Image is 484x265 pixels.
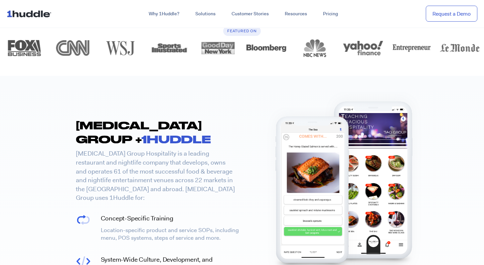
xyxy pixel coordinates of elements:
[291,39,338,57] img: logo_nbc
[436,39,483,57] img: logo_lemonde
[426,6,477,22] a: Request a Demo
[339,39,388,57] div: 9 of 12
[187,8,224,20] a: Solutions
[146,39,193,57] img: logo_sports
[1,39,48,57] img: logo_fox
[277,8,315,20] a: Resources
[101,226,239,242] p: Location-specific product and service SOPs, including menu, POS systems, steps of service and more.
[101,214,239,223] h4: Concept-Specific Training
[388,39,435,57] img: logo_entrepreneur
[290,39,339,57] div: 8 of 12
[340,39,386,57] img: logo_yahoo
[223,26,261,36] h6: Featured On
[224,8,277,20] a: Customer Stories
[7,7,54,20] img: ...
[243,39,289,57] img: logo_bloomberg
[195,39,241,57] img: logo_goodday
[194,39,242,57] div: 6 of 12
[49,39,96,57] img: logo_cnn
[145,39,194,57] div: 5 of 12
[141,8,187,20] a: Why 1Huddle?
[76,149,237,202] p: [MEDICAL_DATA] Group Hospitality is a leading restaurant and nightlife company that develops, own...
[242,39,291,57] div: 7 of 12
[49,39,97,57] div: 3 of 12
[315,8,346,20] a: Pricing
[387,39,436,57] div: 10 of 12
[98,39,144,57] img: logo_wsj
[97,39,145,57] div: 4 of 12
[76,119,202,145] span: [MEDICAL_DATA] GROUP +
[141,133,211,145] font: 1HUDDLE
